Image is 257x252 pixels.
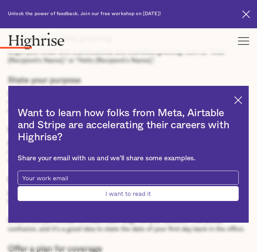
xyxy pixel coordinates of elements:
img: Cross icon [234,96,242,104]
img: Highrise logo [8,32,65,49]
form: current-ascender-blog-article-modal-form [18,171,239,201]
img: Cross icon [242,10,250,18]
input: I want to read it [18,186,239,201]
div: Share your email with us and we'll share some examples. [18,154,239,163]
input: Your work email [18,171,239,185]
h2: Want to learn how folks from Meta, Airtable and Stripe are accelerating their careers with Highrise? [18,107,239,143]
